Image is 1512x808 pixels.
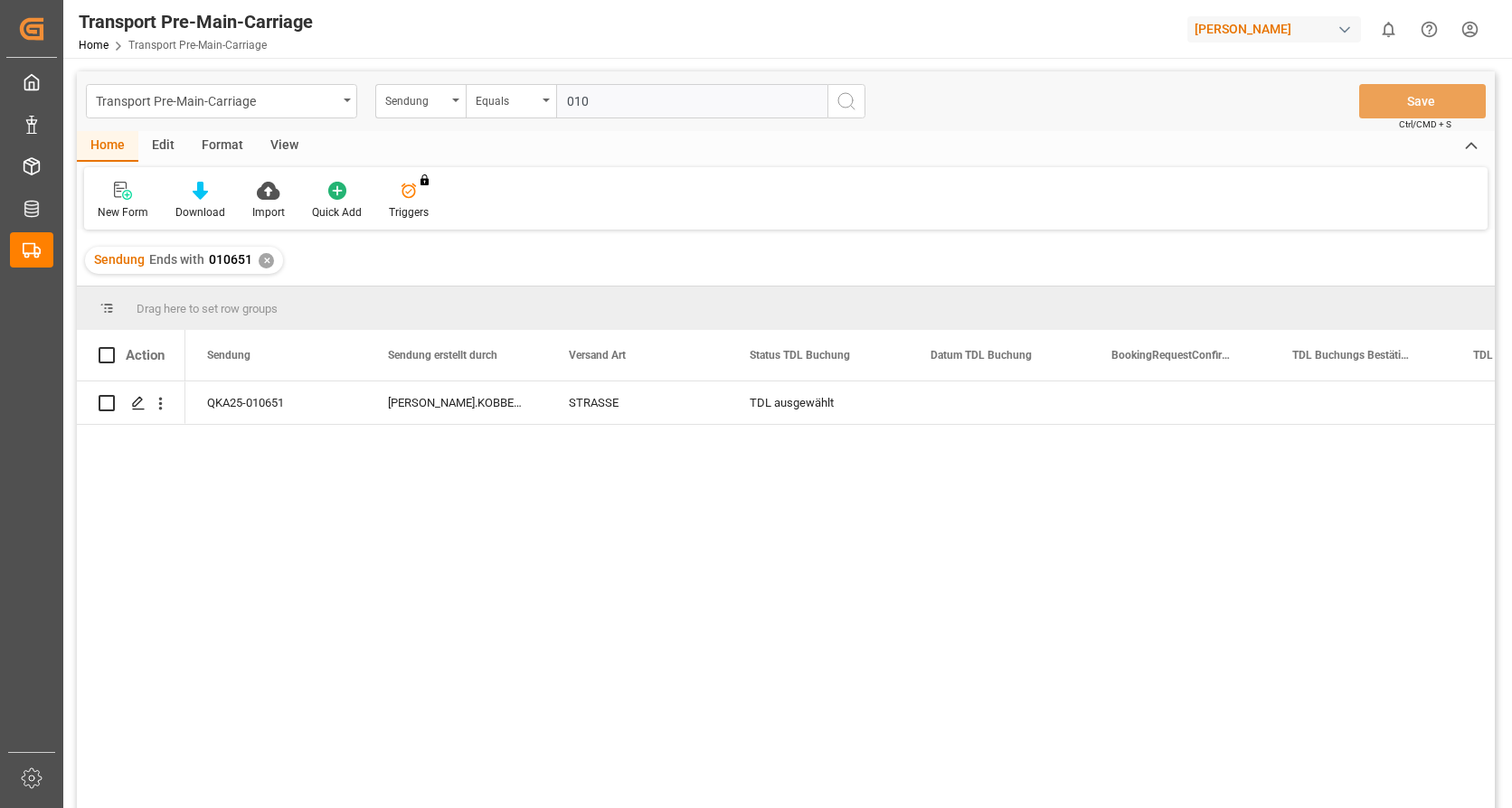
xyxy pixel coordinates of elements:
[476,89,537,109] div: Equals
[257,131,312,162] div: View
[126,347,165,363] div: Action
[188,131,257,162] div: Format
[77,131,138,162] div: Home
[98,204,148,221] div: New Form
[385,89,447,109] div: Sendung
[259,253,274,268] div: ✕
[1111,349,1233,362] span: BookingRequestConfirmation
[547,381,728,424] div: STRASSE
[96,89,337,111] div: Transport Pre-Main-Carriage
[185,381,366,424] div: QKA25-010651
[252,204,285,221] div: Import
[138,131,188,162] div: Edit
[77,381,185,425] div: Press SPACE to select this row.
[569,349,626,362] span: Versand Art
[1292,349,1413,362] span: TDL Buchungs Bestätigungs Datum
[1368,9,1409,50] button: show 0 new notifications
[388,349,497,362] span: Sendung erstellt durch
[1187,12,1368,46] button: [PERSON_NAME]
[1187,16,1361,42] div: [PERSON_NAME]
[1359,84,1486,118] button: Save
[750,382,887,424] div: TDL ausgewählt
[366,381,547,424] div: [PERSON_NAME].KOBBENBRING
[79,8,313,35] div: Transport Pre-Main-Carriage
[931,349,1032,362] span: Datum TDL Buchung
[750,349,850,362] span: Status TDL Buchung
[556,84,827,118] input: Type to search
[1409,9,1450,50] button: Help Center
[466,84,556,118] button: open menu
[207,349,250,362] span: Sendung
[86,84,357,118] button: open menu
[79,39,109,52] a: Home
[1399,117,1451,131] span: Ctrl/CMD + S
[209,252,252,267] span: 010651
[149,252,204,267] span: Ends with
[827,84,865,118] button: search button
[137,302,278,315] span: Drag here to set row groups
[375,84,466,118] button: open menu
[94,252,145,267] span: Sendung
[175,204,225,221] div: Download
[312,204,362,221] div: Quick Add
